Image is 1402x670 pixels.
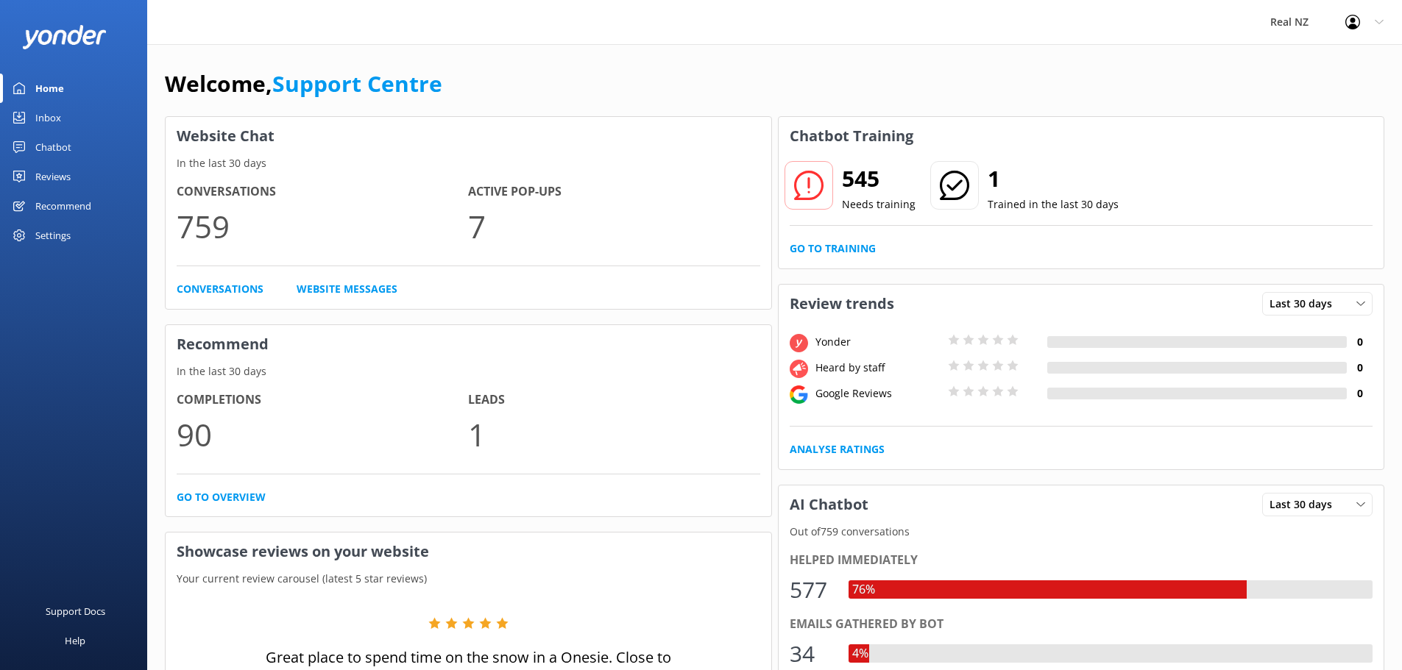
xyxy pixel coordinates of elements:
p: Trained in the last 30 days [988,196,1119,213]
div: Inbox [35,103,61,132]
p: 90 [177,410,468,459]
h3: Recommend [166,325,771,363]
img: yonder-white-logo.png [22,25,107,49]
span: Last 30 days [1270,296,1341,312]
span: Last 30 days [1270,496,1341,513]
div: Home [35,74,64,103]
div: Help [65,626,85,655]
div: Google Reviews [812,385,944,402]
h4: 0 [1347,334,1373,350]
div: Heard by staff [812,360,944,376]
h3: Review trends [779,285,905,323]
h3: AI Chatbot [779,485,879,524]
div: Emails gathered by bot [790,615,1373,634]
a: Support Centre [272,68,442,99]
div: Yonder [812,334,944,350]
a: Website Messages [297,281,397,297]
h3: Showcase reviews on your website [166,532,771,571]
a: Go to overview [177,489,266,505]
div: Settings [35,221,71,250]
a: Conversations [177,281,263,297]
div: Recommend [35,191,91,221]
h4: Active Pop-ups [468,182,760,202]
h4: Leads [468,391,760,410]
p: Needs training [842,196,916,213]
p: Out of 759 conversations [779,524,1384,540]
h1: Welcome, [165,66,442,101]
h4: Completions [177,391,468,410]
div: 4% [849,644,872,663]
h2: 545 [842,161,916,196]
p: Your current review carousel (latest 5 star reviews) [166,571,771,587]
h4: Conversations [177,182,468,202]
a: Analyse Ratings [790,441,885,457]
h3: Website Chat [166,117,771,155]
p: In the last 30 days [166,363,771,379]
h2: 1 [988,161,1119,196]
p: 7 [468,202,760,251]
div: 76% [849,580,879,599]
div: Chatbot [35,132,71,162]
a: Go to Training [790,240,876,257]
p: In the last 30 days [166,155,771,171]
div: Helped immediately [790,551,1373,570]
p: 759 [177,202,468,251]
h4: 0 [1347,360,1373,376]
div: Support Docs [46,596,105,626]
div: Reviews [35,162,71,191]
h3: Chatbot Training [779,117,924,155]
p: 1 [468,410,760,459]
div: 577 [790,572,834,607]
h4: 0 [1347,385,1373,402]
